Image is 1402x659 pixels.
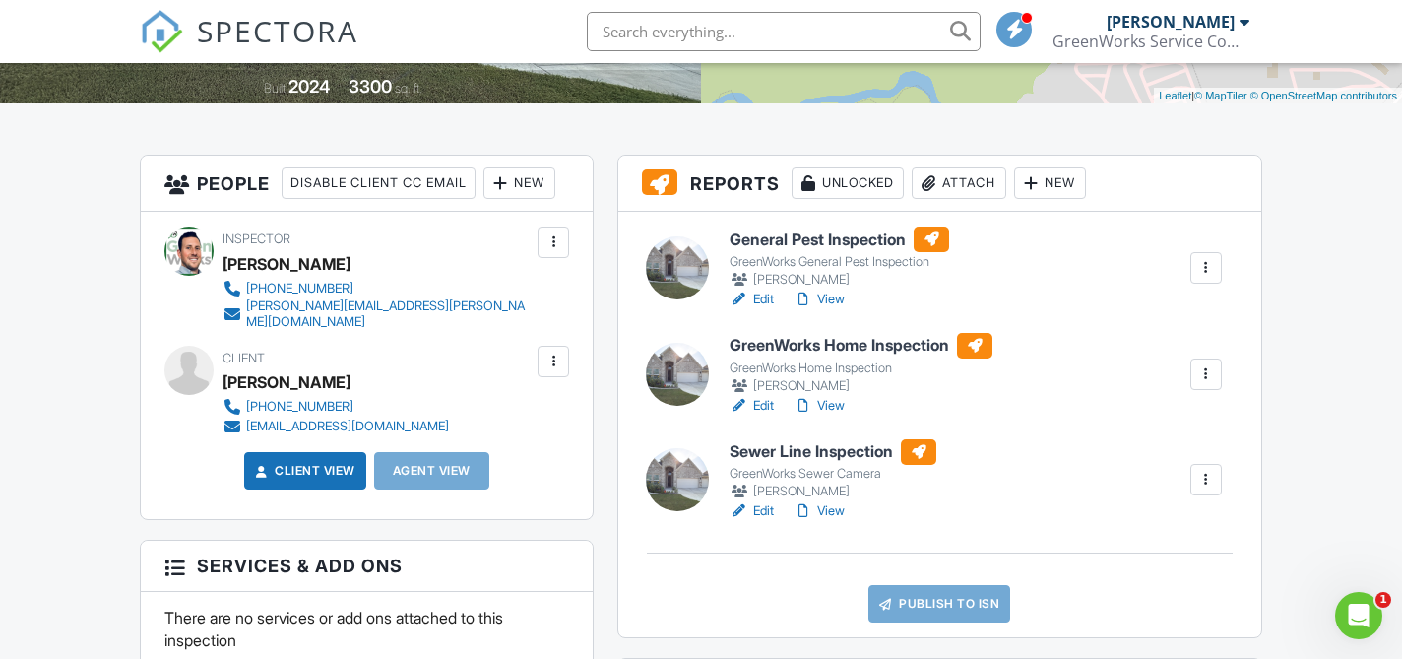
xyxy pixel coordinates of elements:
div: [PHONE_NUMBER] [246,399,353,415]
div: GreenWorks Sewer Camera [730,466,936,482]
a: [PHONE_NUMBER] [223,279,533,298]
h6: GreenWorks Home Inspection [730,333,992,359]
span: Inspector [223,231,290,246]
div: [PERSON_NAME] [730,270,949,290]
a: © MapTiler [1194,90,1247,101]
div: Attach [912,167,1006,199]
a: Client View [251,461,355,481]
a: [EMAIL_ADDRESS][DOMAIN_NAME] [223,417,449,436]
h3: Services & Add ons [141,541,593,592]
div: [PERSON_NAME] [223,249,350,279]
div: [PERSON_NAME][EMAIL_ADDRESS][PERSON_NAME][DOMAIN_NAME] [246,298,533,330]
a: General Pest Inspection GreenWorks General Pest Inspection [PERSON_NAME] [730,227,949,290]
div: [PERSON_NAME] [1107,12,1235,32]
h3: People [141,156,593,212]
div: New [483,167,555,199]
a: Edit [730,396,774,416]
h6: Sewer Line Inspection [730,439,936,465]
a: [PHONE_NUMBER] [223,397,449,417]
a: Sewer Line Inspection GreenWorks Sewer Camera [PERSON_NAME] [730,439,936,502]
a: © OpenStreetMap contributors [1250,90,1397,101]
div: Disable Client CC Email [282,167,476,199]
div: GreenWorks General Pest Inspection [730,254,949,270]
div: New [1014,167,1086,199]
span: sq. ft. [395,81,422,96]
h3: Reports [618,156,1261,212]
div: [PHONE_NUMBER] [246,281,353,297]
input: Search everything... [587,12,981,51]
div: [PERSON_NAME] [223,367,350,397]
a: Edit [730,290,774,309]
span: 1 [1375,592,1391,608]
div: [PERSON_NAME] [730,376,992,396]
a: [PERSON_NAME][EMAIL_ADDRESS][PERSON_NAME][DOMAIN_NAME] [223,298,533,330]
div: 2024 [288,76,330,97]
div: GreenWorks Home Inspection [730,361,992,376]
a: View [794,396,845,416]
span: Built [264,81,286,96]
a: Publish to ISN [868,585,1010,623]
img: The Best Home Inspection Software - Spectora [140,10,183,53]
span: SPECTORA [197,10,358,51]
a: View [794,501,845,521]
a: SPECTORA [140,27,358,68]
div: 3300 [349,76,392,97]
div: [PERSON_NAME] [730,482,936,501]
a: Leaflet [1159,90,1191,101]
a: View [794,290,845,309]
h6: General Pest Inspection [730,227,949,252]
div: [EMAIL_ADDRESS][DOMAIN_NAME] [246,419,449,434]
span: Client [223,351,265,365]
div: GreenWorks Service Company [1052,32,1249,51]
div: | [1154,88,1402,104]
a: Edit [730,501,774,521]
div: Unlocked [792,167,904,199]
iframe: Intercom live chat [1335,592,1382,639]
a: GreenWorks Home Inspection GreenWorks Home Inspection [PERSON_NAME] [730,333,992,396]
